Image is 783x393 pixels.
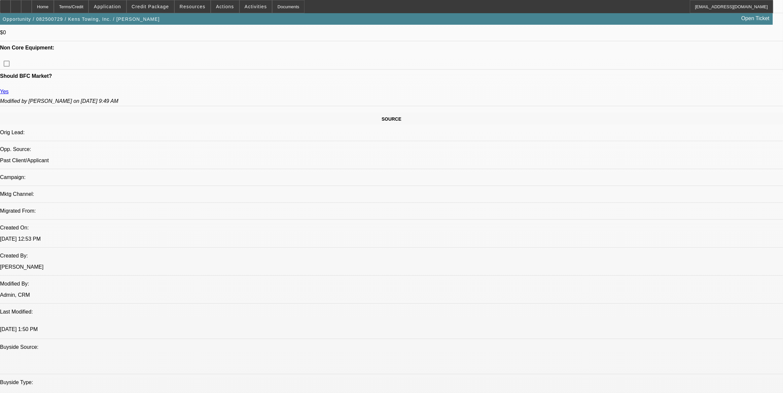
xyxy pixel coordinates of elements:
button: Credit Package [127,0,174,13]
button: Resources [175,0,210,13]
span: Opportunity / 082500729 / Kens Towing, Inc. / [PERSON_NAME] [3,16,160,22]
span: Actions [216,4,234,9]
a: Open Ticket [739,13,772,24]
button: Activities [240,0,272,13]
span: Resources [180,4,205,9]
span: Activities [245,4,267,9]
button: Actions [211,0,239,13]
span: Application [94,4,121,9]
span: Credit Package [132,4,169,9]
span: SOURCE [382,116,402,122]
button: Application [89,0,126,13]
